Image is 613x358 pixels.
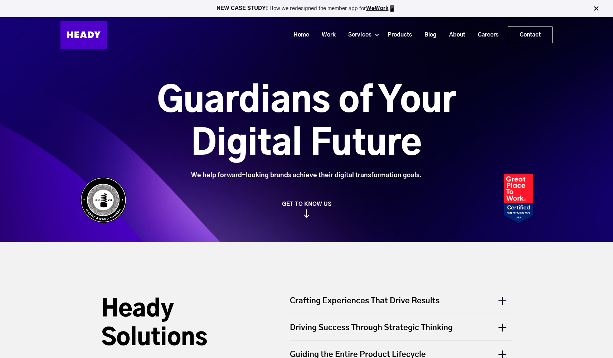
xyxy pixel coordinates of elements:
a: GET TO KNOW US [77,200,536,218]
h1: Guardians of Your Digital Future [117,80,496,166]
a: Blog [415,28,440,42]
img: arrow_down [304,209,310,218]
a: WeWork [366,6,389,11]
img: Heady_2023_Certification_Badge [504,174,533,223]
div: Driving Success Through Strategic Thinking [290,314,512,340]
img: Close Bar [593,5,600,12]
div: Crafting Experiences That Drive Results [290,295,512,314]
h2: Heady Solutions [101,295,262,353]
a: Home [284,28,313,42]
div: We help forward-looking brands achieve their digital transformation goals. [117,171,496,179]
img: Heady_Logo_Web-01 (1) [60,21,107,49]
a: About [440,28,469,42]
a: Contact [508,26,552,43]
strong: NEW CASE STUDY: [217,6,269,11]
img: Heady_WebbyAward_Winner-4 [80,177,127,223]
img: app emoji [389,5,396,12]
a: Work [313,28,339,42]
div: Navigation Menu [114,26,553,43]
a: Services [339,28,375,42]
a: Careers [469,28,502,42]
p: How we redesigned the member app for [3,5,610,12]
a: Products [379,28,415,42]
